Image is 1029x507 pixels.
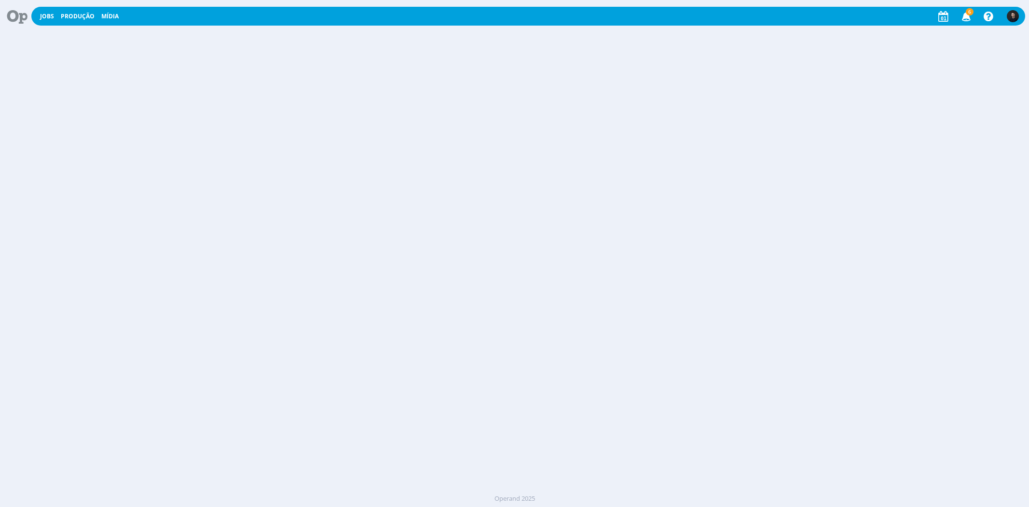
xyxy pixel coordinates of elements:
img: C [1007,10,1019,22]
button: Mídia [98,13,122,20]
button: 6 [956,8,975,25]
button: Jobs [37,13,57,20]
button: Produção [58,13,97,20]
button: C [1006,8,1019,25]
a: Mídia [101,12,119,20]
a: Jobs [40,12,54,20]
a: Produção [61,12,95,20]
span: 6 [966,8,974,15]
